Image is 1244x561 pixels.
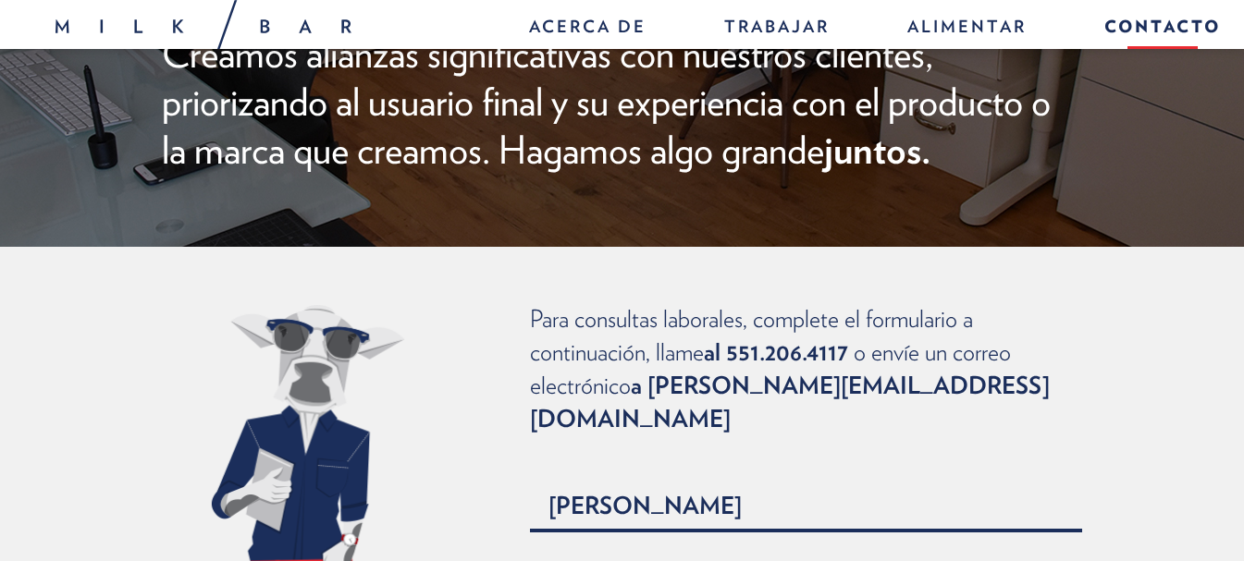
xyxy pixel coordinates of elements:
font: Creamos alianzas significativas con nuestros clientes, priorizando al usuario final y su experien... [162,30,1051,173]
font: . [921,127,930,173]
font: Contacto [1104,17,1221,36]
font: Acerca de [529,17,647,36]
font: Trabajar [724,17,830,36]
font: a [PERSON_NAME][EMAIL_ADDRESS][DOMAIN_NAME] [530,371,1050,433]
a: juntos [824,127,921,173]
a: Acerca de [511,9,665,49]
a: Contacto [1086,9,1221,49]
font: Para consultas laborales, complete el formulario a continuación, llame [530,304,973,366]
a: Trabajar [706,9,848,49]
a: al 551.206.4117 [704,337,848,366]
font: Alimentar [907,17,1027,36]
a: Alimentar [889,9,1045,49]
input: Nombre [530,482,1082,532]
